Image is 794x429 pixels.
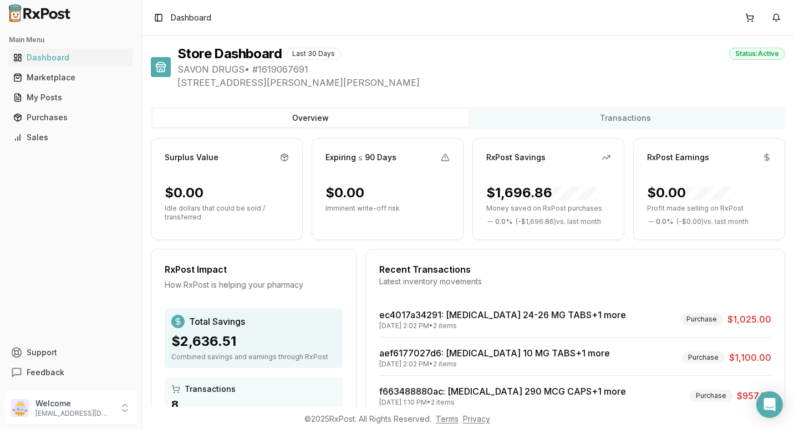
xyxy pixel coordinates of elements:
[13,52,128,63] div: Dashboard
[729,48,785,60] div: Status: Active
[153,109,468,127] button: Overview
[189,315,245,328] span: Total Savings
[647,184,730,202] div: $0.00
[165,184,203,202] div: $0.00
[436,414,459,423] a: Terms
[463,414,490,423] a: Privacy
[4,129,137,146] button: Sales
[4,109,137,126] button: Purchases
[727,313,771,326] span: $1,025.00
[9,35,133,44] h2: Main Menu
[325,184,364,202] div: $0.00
[165,263,343,276] div: RxPost Impact
[647,204,771,213] p: Profit made selling on RxPost
[9,48,133,68] a: Dashboard
[729,351,771,364] span: $1,100.00
[9,127,133,147] a: Sales
[4,89,137,106] button: My Posts
[13,132,128,143] div: Sales
[165,152,218,163] div: Surplus Value
[468,109,783,127] button: Transactions
[171,333,336,350] div: $2,636.51
[737,389,771,402] span: $957.62
[4,362,137,382] button: Feedback
[171,397,336,412] div: 8
[27,367,64,378] span: Feedback
[379,398,626,407] div: [DATE] 1:10 PM • 2 items
[185,384,236,395] span: Transactions
[171,12,211,23] nav: breadcrumb
[379,386,626,397] a: f663488880ac: [MEDICAL_DATA] 290 MCG CAPS+1 more
[35,409,113,418] p: [EMAIL_ADDRESS][DOMAIN_NAME]
[9,68,133,88] a: Marketplace
[516,217,601,226] span: ( - $1,696.86 ) vs. last month
[486,184,597,202] div: $1,696.86
[379,263,771,276] div: Recent Transactions
[4,4,75,22] img: RxPost Logo
[171,353,336,361] div: Combined savings and earnings through RxPost
[9,88,133,108] a: My Posts
[177,63,785,76] span: SAVON DRUGS • # 1619067691
[379,276,771,287] div: Latest inventory movements
[647,152,709,163] div: RxPost Earnings
[9,108,133,127] a: Purchases
[171,12,211,23] span: Dashboard
[379,321,626,330] div: [DATE] 2:02 PM • 2 items
[756,391,783,418] div: Open Intercom Messenger
[165,279,343,290] div: How RxPost is helping your pharmacy
[13,92,128,103] div: My Posts
[682,351,725,364] div: Purchase
[4,49,137,67] button: Dashboard
[325,152,396,163] div: Expiring ≤ 90 Days
[13,112,128,123] div: Purchases
[656,217,673,226] span: 0.0 %
[4,69,137,86] button: Marketplace
[379,309,626,320] a: ec4017a34291: [MEDICAL_DATA] 24-26 MG TABS+1 more
[676,217,749,226] span: ( - $0.00 ) vs. last month
[325,204,450,213] p: Imminent write-off risk
[486,152,546,163] div: RxPost Savings
[495,217,512,226] span: 0.0 %
[690,390,732,402] div: Purchase
[4,343,137,362] button: Support
[680,313,723,325] div: Purchase
[177,76,785,89] span: [STREET_ADDRESS][PERSON_NAME][PERSON_NAME]
[35,398,113,409] p: Welcome
[11,399,29,417] img: User avatar
[379,348,610,359] a: aef6177027d6: [MEDICAL_DATA] 10 MG TABS+1 more
[486,204,610,213] p: Money saved on RxPost purchases
[13,72,128,83] div: Marketplace
[286,48,341,60] div: Last 30 Days
[379,360,610,369] div: [DATE] 2:02 PM • 2 items
[165,204,289,222] p: Idle dollars that could be sold / transferred
[177,45,282,63] h1: Store Dashboard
